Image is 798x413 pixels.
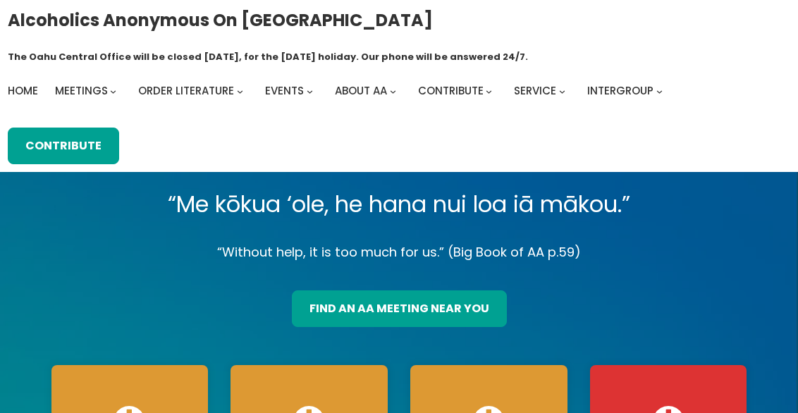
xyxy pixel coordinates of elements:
a: Intergroup [587,81,653,101]
a: Alcoholics Anonymous on [GEOGRAPHIC_DATA] [8,5,433,35]
span: About AA [335,83,387,98]
button: Events submenu [307,88,313,94]
button: Service submenu [559,88,565,94]
p: “Me kōkua ‘ole, he hana nui loa iā mākou.” [40,185,759,224]
nav: Intergroup [8,81,668,101]
span: Order Literature [138,83,234,98]
span: Events [265,83,304,98]
span: Intergroup [587,83,653,98]
a: find an aa meeting near you [292,290,507,327]
a: Home [8,81,38,101]
span: Service [514,83,556,98]
p: “Without help, it is too much for us.” (Big Book of AA p.59) [40,241,759,264]
a: Service [514,81,556,101]
h1: The Oahu Central Office will be closed [DATE], for the [DATE] holiday. Our phone will be answered... [8,50,528,64]
a: About AA [335,81,387,101]
a: Contribute [418,81,484,101]
a: Contribute [8,128,119,164]
span: Contribute [418,83,484,98]
a: Meetings [55,81,108,101]
button: Contribute submenu [486,88,492,94]
button: Meetings submenu [110,88,116,94]
span: Meetings [55,83,108,98]
button: Intergroup submenu [656,88,663,94]
button: About AA submenu [390,88,396,94]
span: Home [8,83,38,98]
button: Order Literature submenu [237,88,243,94]
a: Events [265,81,304,101]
